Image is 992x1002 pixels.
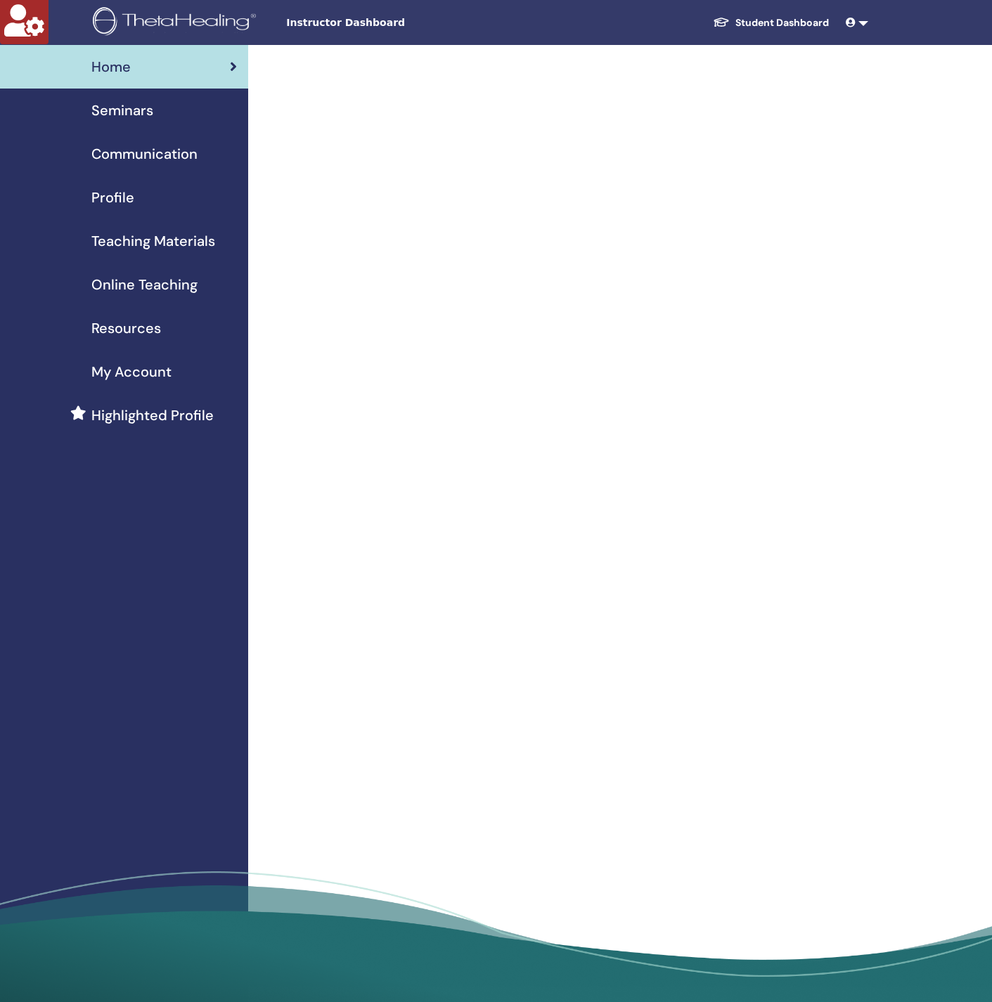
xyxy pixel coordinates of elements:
span: Home [91,56,131,77]
span: Resources [91,318,161,339]
span: Communication [91,143,198,164]
img: graduation-cap-white.svg [713,16,730,28]
span: Online Teaching [91,274,198,295]
span: My Account [91,361,172,382]
span: Highlighted Profile [91,405,214,426]
span: Instructor Dashboard [286,15,497,30]
span: Seminars [91,100,153,121]
span: Profile [91,187,134,208]
a: Student Dashboard [702,10,840,36]
span: Teaching Materials [91,230,215,252]
img: logo.png [93,7,261,39]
